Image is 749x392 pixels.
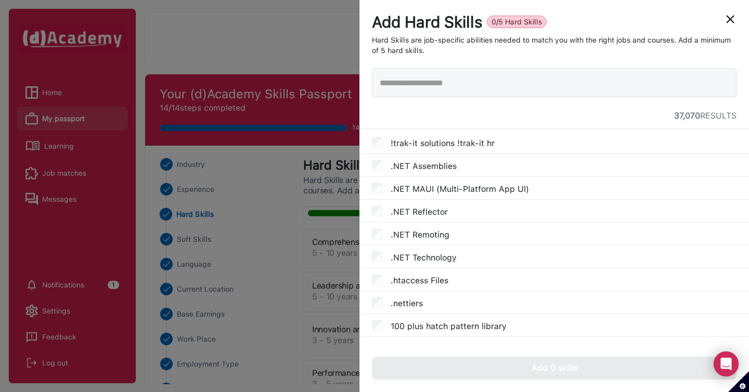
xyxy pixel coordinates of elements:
span: RESULTS [700,111,737,121]
div: Add 0 skills [532,362,577,374]
div: Hard Skills are job-specific abilities needed to match you with the right jobs and courses. Add a... [372,35,737,56]
div: .nettiers [359,291,749,314]
button: Add 0 skills [372,357,737,380]
div: !trak-it solutions !trak-it hr [359,131,749,154]
div: 0/5 Hard Skills [487,16,547,28]
img: close [724,13,737,25]
span: 37,070 [674,111,700,121]
div: .NET MAUI (Multi-Platform App UI) [359,177,749,200]
div: .NET Assemblies [359,154,749,177]
div: Open Intercom Messenger [714,351,739,376]
div: .NET Technology [359,245,749,268]
div: 100 plus hatch pattern library [359,314,749,337]
div: Add Hard Skills [372,12,483,31]
div: .NET Reflector [359,200,749,223]
div: 1003 uniform residential loan application [359,337,749,360]
button: Set cookie preferences [728,371,749,392]
div: .htaccess Files [359,268,749,291]
div: .NET Remoting [359,223,749,245]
